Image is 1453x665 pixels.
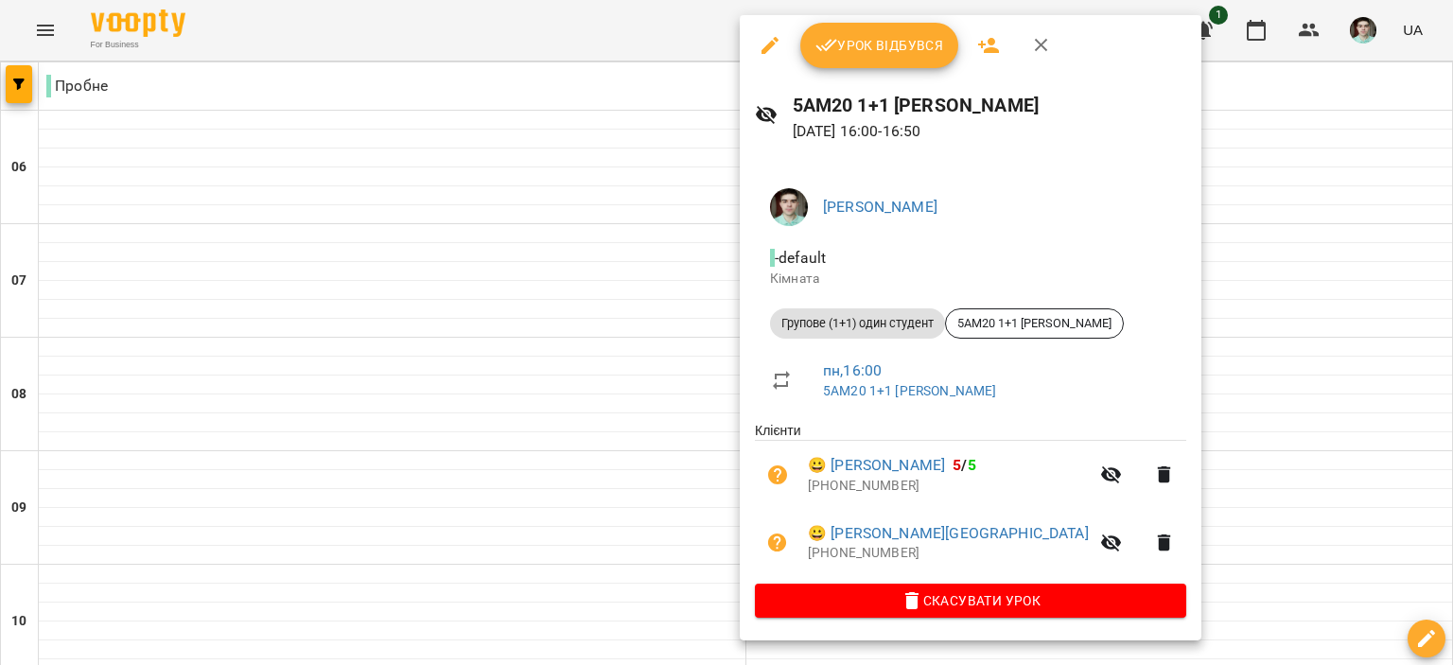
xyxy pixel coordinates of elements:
button: Скасувати Урок [755,584,1186,618]
p: [DATE] 16:00 - 16:50 [793,120,1187,143]
span: 5 [953,456,961,474]
button: Урок відбувся [800,23,959,68]
a: 5АМ20 1+1 [PERSON_NAME] [823,383,996,398]
button: Візит ще не сплачено. Додати оплату? [755,520,800,566]
span: - default [770,249,830,267]
p: [PHONE_NUMBER] [808,477,1089,496]
ul: Клієнти [755,421,1186,583]
span: Урок відбувся [815,34,944,57]
p: Кімната [770,270,1171,289]
a: [PERSON_NAME] [823,198,937,216]
a: 😀 [PERSON_NAME][GEOGRAPHIC_DATA] [808,522,1089,545]
span: 5 [968,456,976,474]
h6: 5АМ20 1+1 [PERSON_NAME] [793,91,1187,120]
button: Візит ще не сплачено. Додати оплату? [755,452,800,498]
p: [PHONE_NUMBER] [808,544,1089,563]
a: 😀 [PERSON_NAME] [808,454,945,477]
span: Скасувати Урок [770,589,1171,612]
span: Групове (1+1) один студент [770,315,945,332]
b: / [953,456,975,474]
div: 5АМ20 1+1 [PERSON_NAME] [945,308,1124,339]
img: 8482cb4e613eaef2b7d25a10e2b5d949.jpg [770,188,808,226]
span: 5АМ20 1+1 [PERSON_NAME] [946,315,1123,332]
a: пн , 16:00 [823,361,882,379]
